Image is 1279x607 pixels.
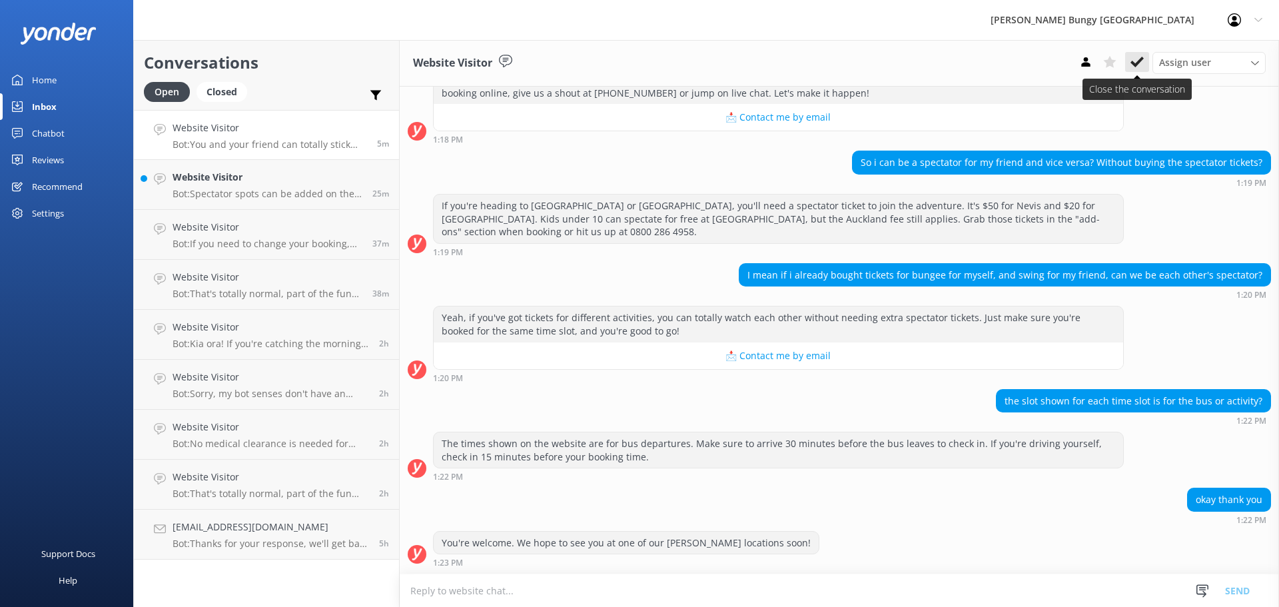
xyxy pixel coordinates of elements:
[32,173,83,200] div: Recommend
[173,170,362,185] h4: Website Visitor
[434,532,819,554] div: You're welcome. We hope to see you at one of our [PERSON_NAME] locations soon!
[372,238,389,249] span: Sep 04 2025 12:47pm (UTC +12:00) Pacific/Auckland
[1152,52,1266,73] div: Assign User
[20,23,97,45] img: yonder-white-logo.png
[173,488,369,500] p: Bot: That's totally normal, part of the fun and what leads to feeling accomplished post activity....
[173,220,362,235] h4: Website Visitor
[434,195,1123,243] div: If you're heading to [GEOGRAPHIC_DATA] or [GEOGRAPHIC_DATA], you'll need a spectator ticket to jo...
[379,438,389,449] span: Sep 04 2025 10:34am (UTC +12:00) Pacific/Auckland
[59,567,77,594] div: Help
[41,540,95,567] div: Support Docs
[32,67,57,93] div: Home
[433,559,463,567] strong: 1:23 PM
[173,438,369,450] p: Bot: No medical clearance is needed for senior jumpers, but if you've got any medical conditions ...
[739,290,1271,299] div: Sep 04 2025 01:20pm (UTC +12:00) Pacific/Auckland
[434,104,1123,131] button: 📩 Contact me by email
[852,178,1271,187] div: Sep 04 2025 01:19pm (UTC +12:00) Pacific/Auckland
[372,288,389,299] span: Sep 04 2025 12:45pm (UTC +12:00) Pacific/Auckland
[134,260,399,310] a: Website VisitorBot:That's totally normal, part of the fun and what leads to feeling accomplished ...
[853,151,1270,174] div: So i can be a spectator for my friend and vice versa? Without buying the spectator tickets?
[144,50,389,75] h2: Conversations
[32,93,57,120] div: Inbox
[433,472,1124,481] div: Sep 04 2025 01:22pm (UTC +12:00) Pacific/Auckland
[739,264,1270,287] div: I mean if i already bought tickets for bungee for myself, and swing for my friend, can we be each...
[1236,291,1266,299] strong: 1:20 PM
[173,320,369,334] h4: Website Visitor
[1236,417,1266,425] strong: 1:22 PM
[433,473,463,481] strong: 1:22 PM
[144,84,197,99] a: Open
[1236,179,1266,187] strong: 1:19 PM
[413,55,492,72] h3: Website Visitor
[1188,488,1270,511] div: okay thank you
[173,121,367,135] h4: Website Visitor
[1159,55,1211,70] span: Assign user
[433,249,463,257] strong: 1:19 PM
[433,374,463,382] strong: 1:20 PM
[134,110,399,160] a: Website VisitorBot:You and your friend can totally stick together! Just book the same time slot f...
[173,188,362,200] p: Bot: Spectator spots can be added on the day, but it's best to book in advance to secure your spo...
[134,360,399,410] a: Website VisitorBot:Sorry, my bot senses don't have an answer for that, please try and rephrase yo...
[134,510,399,560] a: [EMAIL_ADDRESS][DOMAIN_NAME]Bot:Thanks for your response, we'll get back to you as soon as we can...
[434,432,1123,468] div: The times shown on the website are for bus departures. Make sure to arrive 30 minutes before the ...
[134,310,399,360] a: Website VisitorBot:Kia ora! If you're catching the morning bus at 8:40 for the Nevis Bungy and Sw...
[379,538,389,549] span: Sep 04 2025 08:06am (UTC +12:00) Pacific/Auckland
[379,488,389,499] span: Sep 04 2025 10:28am (UTC +12:00) Pacific/Auckland
[1236,516,1266,524] strong: 1:22 PM
[197,82,247,102] div: Closed
[433,135,1124,144] div: Sep 04 2025 01:18pm (UTC +12:00) Pacific/Auckland
[32,120,65,147] div: Chatbot
[197,84,254,99] a: Closed
[433,247,1124,257] div: Sep 04 2025 01:19pm (UTC +12:00) Pacific/Auckland
[173,370,369,384] h4: Website Visitor
[134,410,399,460] a: Website VisitorBot:No medical clearance is needed for senior jumpers, but if you've got any medic...
[173,139,367,151] p: Bot: You and your friend can totally stick together! Just book the same time slot for your differ...
[134,460,399,510] a: Website VisitorBot:That's totally normal, part of the fun and what leads to feeling accomplished ...
[434,306,1123,342] div: Yeah, if you've got tickets for different activities, you can totally watch each other without ne...
[173,270,362,285] h4: Website Visitor
[173,288,362,300] p: Bot: That's totally normal, part of the fun and what leads to feeling accomplished post activity....
[173,420,369,434] h4: Website Visitor
[32,147,64,173] div: Reviews
[379,338,389,349] span: Sep 04 2025 10:55am (UTC +12:00) Pacific/Auckland
[173,238,362,250] p: Bot: If you need to change your booking, give us a call on [PHONE_NUMBER] or [PHONE_NUMBER], or s...
[434,69,1123,104] div: You and your friend can totally stick together! Just book the same time slot for your different a...
[144,82,190,102] div: Open
[1187,515,1271,524] div: Sep 04 2025 01:22pm (UTC +12:00) Pacific/Auckland
[996,416,1271,425] div: Sep 04 2025 01:22pm (UTC +12:00) Pacific/Auckland
[173,470,369,484] h4: Website Visitor
[377,138,389,149] span: Sep 04 2025 01:18pm (UTC +12:00) Pacific/Auckland
[372,188,389,199] span: Sep 04 2025 12:59pm (UTC +12:00) Pacific/Auckland
[173,338,369,350] p: Bot: Kia ora! If you're catching the morning bus at 8:40 for the Nevis Bungy and Swing combo, exp...
[173,538,369,550] p: Bot: Thanks for your response, we'll get back to you as soon as we can during opening hours.
[997,390,1270,412] div: the slot shown for each time slot is for the bus or activity?
[379,388,389,399] span: Sep 04 2025 10:39am (UTC +12:00) Pacific/Auckland
[433,558,819,567] div: Sep 04 2025 01:23pm (UTC +12:00) Pacific/Auckland
[433,136,463,144] strong: 1:18 PM
[173,520,369,534] h4: [EMAIL_ADDRESS][DOMAIN_NAME]
[434,342,1123,369] button: 📩 Contact me by email
[173,388,369,400] p: Bot: Sorry, my bot senses don't have an answer for that, please try and rephrase your question, I...
[433,373,1124,382] div: Sep 04 2025 01:20pm (UTC +12:00) Pacific/Auckland
[134,210,399,260] a: Website VisitorBot:If you need to change your booking, give us a call on [PHONE_NUMBER] or [PHONE...
[134,160,399,210] a: Website VisitorBot:Spectator spots can be added on the day, but it's best to book in advance to s...
[32,200,64,227] div: Settings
